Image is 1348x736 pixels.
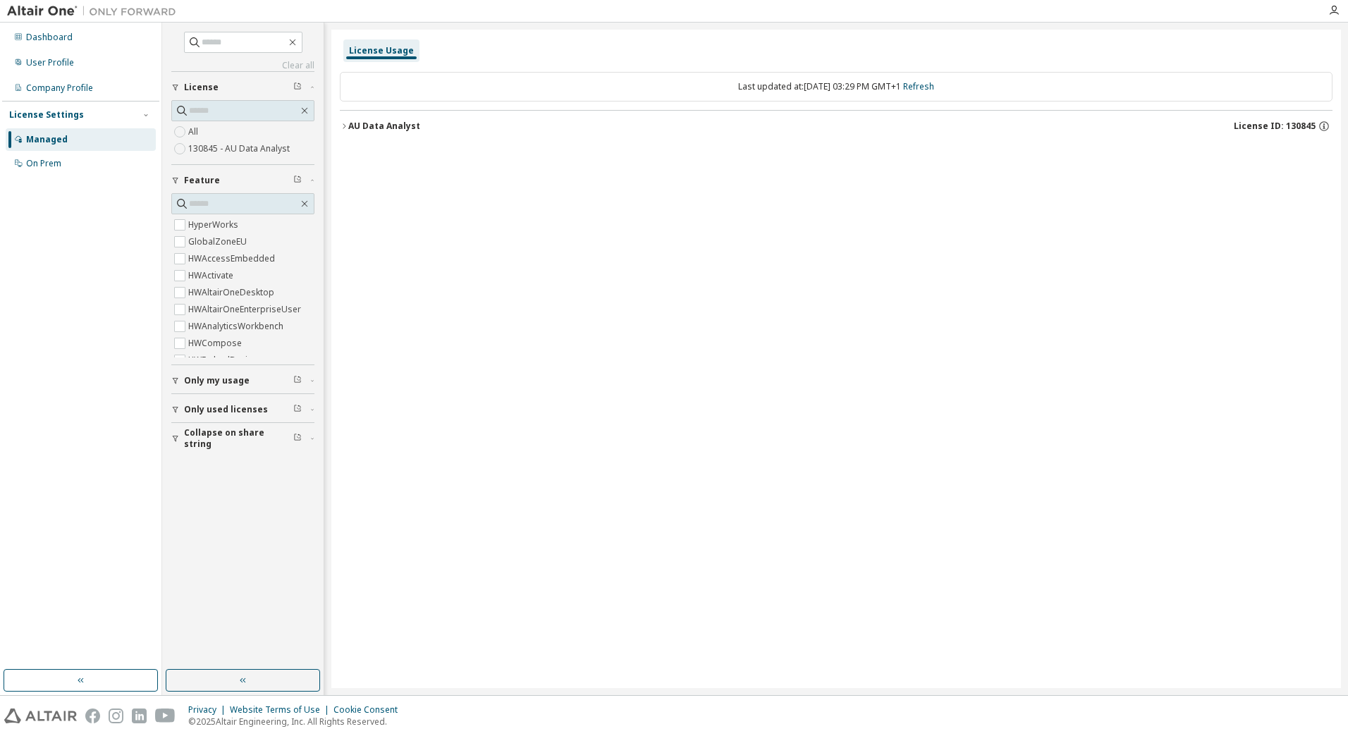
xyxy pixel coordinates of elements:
a: Refresh [903,80,934,92]
label: HWAnalyticsWorkbench [188,318,286,335]
p: © 2025 Altair Engineering, Inc. All Rights Reserved. [188,716,406,728]
span: Feature [184,175,220,186]
div: Last updated at: [DATE] 03:29 PM GMT+1 [340,72,1332,102]
label: HWCompose [188,335,245,352]
span: Collapse on share string [184,427,293,450]
button: Only my usage [171,365,314,396]
button: AU Data AnalystLicense ID: 130845 [340,111,1332,142]
div: Dashboard [26,32,73,43]
span: Clear filter [293,82,302,93]
div: License Settings [9,109,84,121]
div: AU Data Analyst [348,121,420,132]
span: Clear filter [293,433,302,444]
button: Collapse on share string [171,423,314,454]
button: Feature [171,165,314,196]
label: All [188,123,201,140]
div: Managed [26,134,68,145]
img: youtube.svg [155,709,176,723]
div: On Prem [26,158,61,169]
span: Clear filter [293,175,302,186]
img: altair_logo.svg [4,709,77,723]
div: Privacy [188,704,230,716]
span: Only used licenses [184,404,268,415]
label: HyperWorks [188,216,241,233]
div: Cookie Consent [333,704,406,716]
span: Only my usage [184,375,250,386]
span: License [184,82,219,93]
label: HWActivate [188,267,236,284]
img: facebook.svg [85,709,100,723]
div: License Usage [349,45,414,56]
div: User Profile [26,57,74,68]
label: 130845 - AU Data Analyst [188,140,293,157]
label: HWAltairOneDesktop [188,284,277,301]
label: HWAltairOneEnterpriseUser [188,301,304,318]
img: linkedin.svg [132,709,147,723]
img: Altair One [7,4,183,18]
label: HWAccessEmbedded [188,250,278,267]
label: GlobalZoneEU [188,233,250,250]
button: License [171,72,314,103]
label: HWEmbedBasic [188,352,255,369]
span: Clear filter [293,404,302,415]
div: Website Terms of Use [230,704,333,716]
span: License ID: 130845 [1234,121,1316,132]
span: Clear filter [293,375,302,386]
button: Only used licenses [171,394,314,425]
img: instagram.svg [109,709,123,723]
a: Clear all [171,60,314,71]
div: Company Profile [26,82,93,94]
